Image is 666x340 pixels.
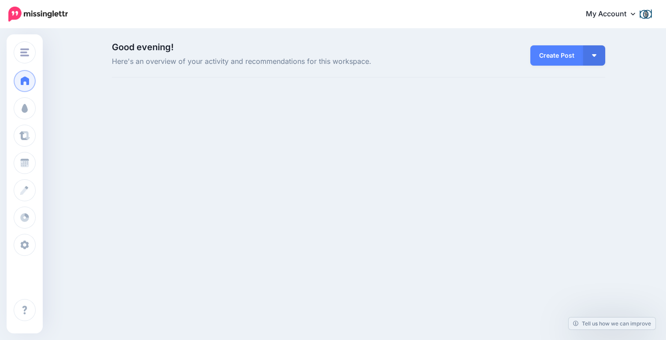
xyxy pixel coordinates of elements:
[112,56,437,67] span: Here's an overview of your activity and recommendations for this workspace.
[530,45,583,66] a: Create Post
[577,4,653,25] a: My Account
[112,42,174,52] span: Good evening!
[592,54,596,57] img: arrow-down-white.png
[20,48,29,56] img: menu.png
[569,318,655,329] a: Tell us how we can improve
[8,7,68,22] img: Missinglettr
